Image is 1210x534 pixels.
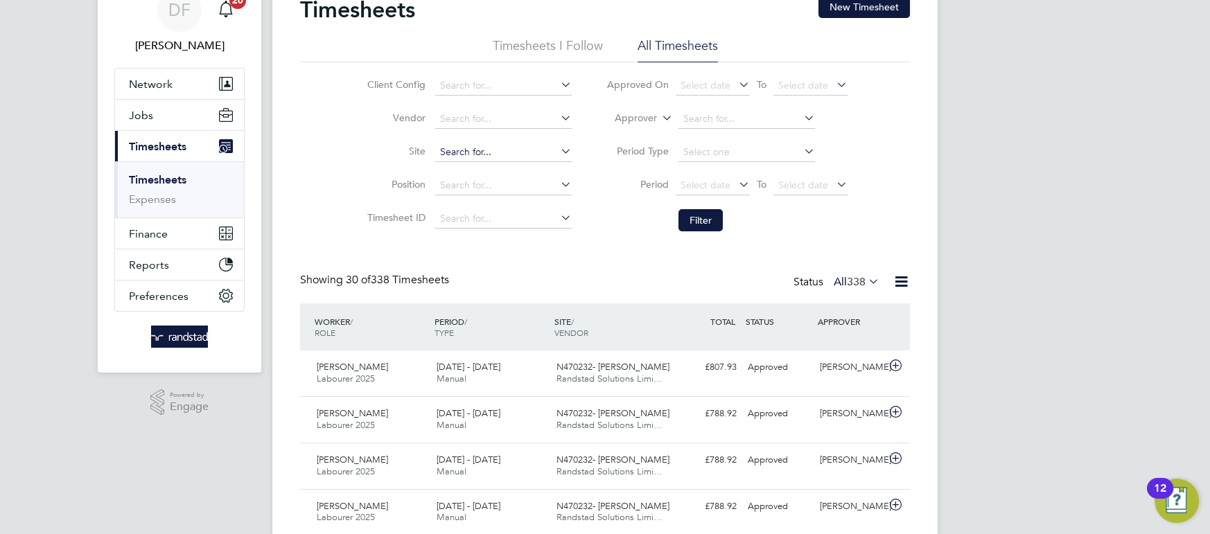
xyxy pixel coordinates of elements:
[814,356,886,379] div: [PERSON_NAME]
[681,79,730,91] span: Select date
[435,143,572,162] input: Search for...
[435,176,572,195] input: Search for...
[346,273,449,287] span: 338 Timesheets
[678,109,815,129] input: Search for...
[1155,479,1199,523] button: Open Resource Center, 12 new notifications
[311,309,431,345] div: WORKER
[129,109,153,122] span: Jobs
[556,454,669,465] span: N470232- [PERSON_NAME]
[556,511,663,523] span: Randstad Solutions Limi…
[437,419,466,431] span: Manual
[778,179,828,191] span: Select date
[170,401,209,413] span: Engage
[556,361,669,373] span: N470232- [PERSON_NAME]
[151,326,209,348] img: randstad-logo-retina.png
[554,327,588,338] span: VENDOR
[315,327,335,338] span: ROLE
[556,373,663,384] span: Randstad Solutions Limi…
[431,309,551,345] div: PERIOD
[814,449,886,472] div: [PERSON_NAME]
[678,209,723,231] button: Filter
[129,227,168,240] span: Finance
[742,449,814,472] div: Approved
[670,449,742,472] div: £788.92
[681,179,730,191] span: Select date
[115,69,244,99] button: Network
[670,402,742,425] div: £788.92
[793,273,882,292] div: Status
[115,100,244,130] button: Jobs
[556,500,669,512] span: N470232- [PERSON_NAME]
[814,495,886,518] div: [PERSON_NAME]
[1154,488,1166,506] div: 12
[464,316,467,327] span: /
[742,309,814,334] div: STATUS
[814,402,886,425] div: [PERSON_NAME]
[114,37,245,54] span: Dan Fitton
[710,316,735,327] span: TOTAL
[115,249,244,280] button: Reports
[437,511,466,523] span: Manual
[437,407,500,419] span: [DATE] - [DATE]
[115,131,244,161] button: Timesheets
[129,173,186,186] a: Timesheets
[115,161,244,217] div: Timesheets
[595,112,657,125] label: Approver
[115,281,244,311] button: Preferences
[814,309,886,334] div: APPROVER
[350,316,353,327] span: /
[742,356,814,379] div: Approved
[435,327,454,338] span: TYPE
[638,37,718,62] li: All Timesheets
[346,273,371,287] span: 30 of
[317,407,388,419] span: [PERSON_NAME]
[556,407,669,419] span: N470232- [PERSON_NAME]
[170,389,209,401] span: Powered by
[115,218,244,249] button: Finance
[571,316,574,327] span: /
[317,361,388,373] span: [PERSON_NAME]
[778,79,828,91] span: Select date
[493,37,603,62] li: Timesheets I Follow
[437,465,466,477] span: Manual
[551,309,671,345] div: SITE
[114,326,245,348] a: Go to home page
[435,76,572,96] input: Search for...
[742,402,814,425] div: Approved
[363,211,426,224] label: Timesheet ID
[742,495,814,518] div: Approved
[606,78,669,91] label: Approved On
[606,178,669,190] label: Period
[753,75,771,94] span: To
[150,389,209,416] a: Powered byEngage
[435,209,572,229] input: Search for...
[437,373,466,384] span: Manual
[363,145,426,157] label: Site
[678,143,815,162] input: Select one
[556,465,663,477] span: Randstad Solutions Limi…
[129,140,186,153] span: Timesheets
[317,419,375,431] span: Labourer 2025
[317,373,375,384] span: Labourer 2025
[435,109,572,129] input: Search for...
[363,112,426,124] label: Vendor
[129,290,188,303] span: Preferences
[363,178,426,190] label: Position
[670,495,742,518] div: £788.92
[670,356,742,379] div: £807.93
[129,193,176,206] a: Expenses
[129,258,169,272] span: Reports
[437,454,500,465] span: [DATE] - [DATE]
[317,454,388,465] span: [PERSON_NAME]
[168,1,191,19] span: DF
[129,78,173,91] span: Network
[363,78,426,91] label: Client Config
[753,175,771,193] span: To
[317,511,375,523] span: Labourer 2025
[300,273,452,287] div: Showing
[437,500,500,512] span: [DATE] - [DATE]
[834,275,879,289] label: All
[317,465,375,477] span: Labourer 2025
[437,361,500,373] span: [DATE] - [DATE]
[847,275,866,289] span: 338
